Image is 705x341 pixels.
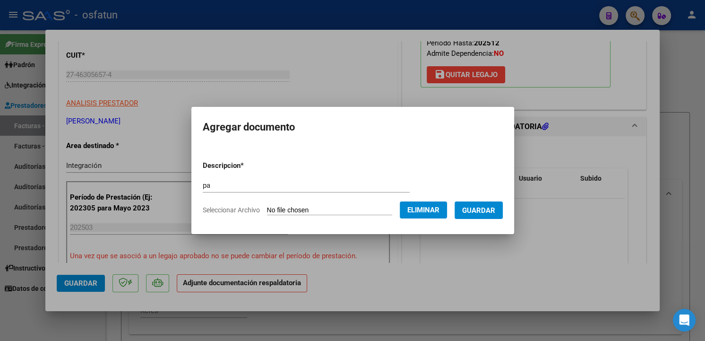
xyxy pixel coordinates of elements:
[407,206,439,214] span: Eliminar
[400,201,447,219] button: Eliminar
[673,309,696,332] div: Open Intercom Messenger
[455,201,503,219] button: Guardar
[203,118,503,136] h2: Agregar documento
[203,160,293,171] p: Descripcion
[203,206,260,214] span: Seleccionar Archivo
[462,206,495,215] span: Guardar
